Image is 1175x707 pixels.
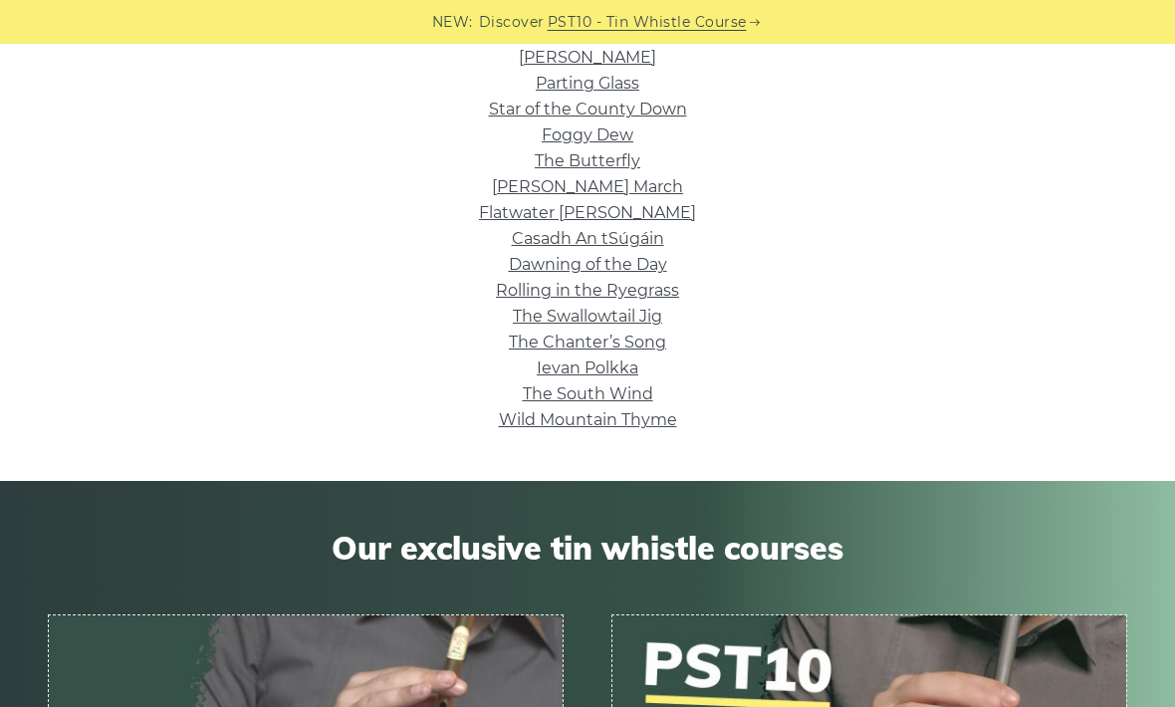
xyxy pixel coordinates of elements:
a: Dawning of the Day [509,255,667,274]
a: Flatwater [PERSON_NAME] [479,203,696,222]
a: [PERSON_NAME] March [492,177,683,196]
span: Our exclusive tin whistle courses [48,529,1127,567]
a: Foggy Dew [542,125,633,144]
a: The Butterfly [535,151,640,170]
a: [PERSON_NAME] [519,48,656,67]
a: Casadh An tSúgáin [512,229,664,248]
a: The South Wind [523,384,653,403]
a: Ievan Polkka [537,358,638,377]
span: NEW: [432,11,473,34]
a: Rolling in the Ryegrass [496,281,679,300]
a: Wild Mountain Thyme [499,410,677,429]
a: The Swallowtail Jig [513,307,662,326]
a: PST10 - Tin Whistle Course [548,11,747,34]
a: Parting Glass [536,74,639,93]
span: Discover [479,11,545,34]
a: Star of the County Down [489,100,687,118]
a: The Chanter’s Song [509,333,666,352]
